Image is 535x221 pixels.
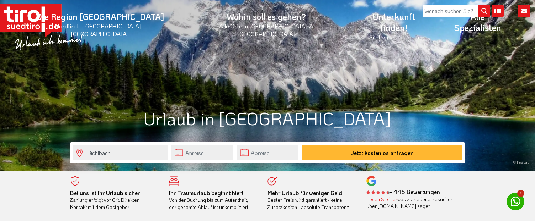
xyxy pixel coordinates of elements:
i: Kontakt [518,5,530,17]
a: Lesen Sie hier [366,196,397,203]
input: Wonach suchen Sie? [423,5,490,17]
div: was zufriedene Besucher über [DOMAIN_NAME] sagen [366,196,455,210]
a: Die Region [GEOGRAPHIC_DATA]Nordtirol - [GEOGRAPHIC_DATA] - [GEOGRAPHIC_DATA] [18,3,182,45]
div: Zahlung erfolgt vor Ort. Direkter Kontakt mit dem Gastgeber [70,189,158,211]
div: Von der Buchung bis zum Aufenthalt, der gesamte Ablauf ist unkompliziert [169,189,257,211]
small: Nordtirol - [GEOGRAPHIC_DATA] - [GEOGRAPHIC_DATA] [26,22,174,38]
span: 1 [517,190,524,197]
b: Bei uns ist Ihr Urlaub sicher [70,189,140,197]
a: 1 [507,193,524,210]
b: - 445 Bewertungen [366,188,440,195]
a: Alle Spezialisten [438,3,517,41]
button: Jetzt kostenlos anfragen [302,145,462,160]
input: Abreise [237,145,298,160]
input: Wo soll's hingehen? [73,145,168,160]
input: Anreise [171,145,233,160]
small: Suchen und buchen [359,33,429,41]
small: Alle Orte in [GEOGRAPHIC_DATA] & [GEOGRAPHIC_DATA] [191,22,342,38]
b: Mehr Urlaub für weniger Geld [267,189,342,197]
h1: Urlaub in [GEOGRAPHIC_DATA] [70,109,465,128]
a: Unterkunft finden!Suchen und buchen [350,3,438,49]
b: Ihr Traumurlaub beginnt hier! [169,189,243,197]
i: Karte öffnen [492,5,504,17]
div: Bester Preis wird garantiert - keine Zusatzkosten - absolute Transparenz [267,189,356,211]
a: Wohin soll es gehen?Alle Orte in [GEOGRAPHIC_DATA] & [GEOGRAPHIC_DATA] [182,3,350,45]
